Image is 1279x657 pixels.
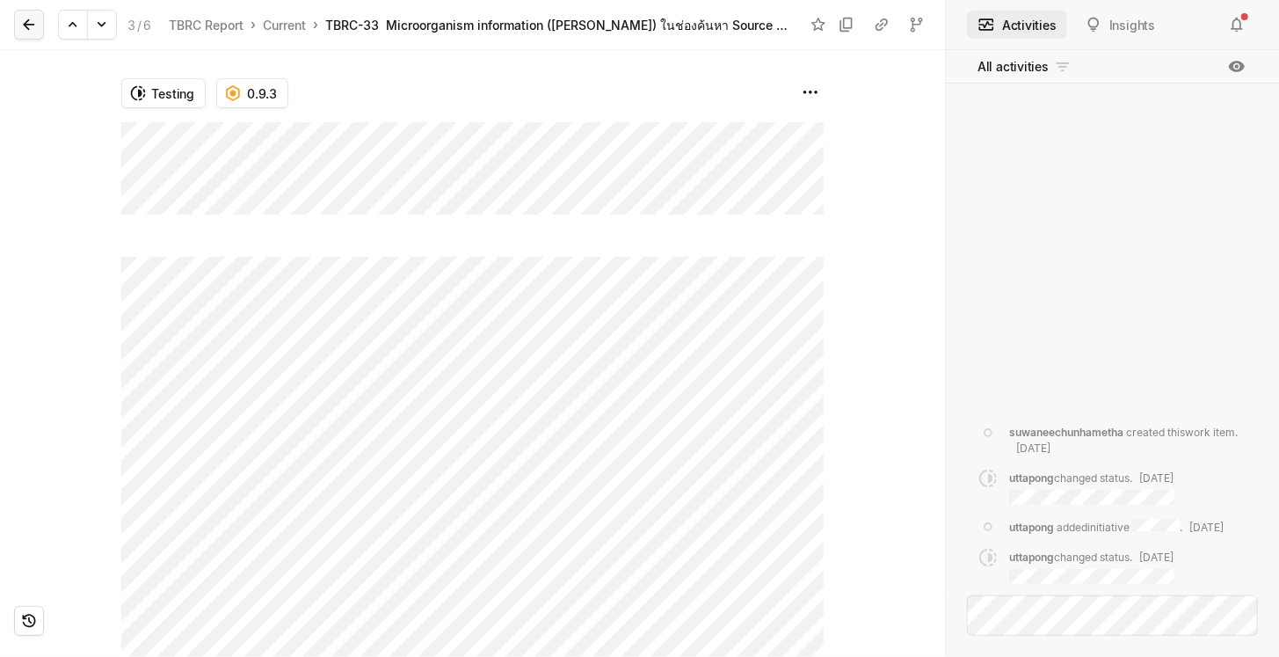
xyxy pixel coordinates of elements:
button: All activities [967,53,1082,81]
div: › [251,16,256,33]
div: changed status . [1009,550,1174,584]
div: TBRC Report [169,16,243,34]
span: uttapong [1009,521,1054,534]
div: changed status . [1009,471,1174,505]
button: 0.9.3 [216,78,288,108]
div: › [313,16,318,33]
button: Activities [967,11,1067,39]
span: [DATE] [1016,442,1050,455]
div: added initiative . [1009,519,1224,536]
span: uttapong [1009,551,1054,564]
span: 0.9.3 [247,84,277,103]
span: suwaneechunhametha [1009,426,1123,439]
div: 3 6 [127,16,151,34]
span: [DATE] [1139,551,1174,564]
span: All activities [977,57,1049,76]
a: Current [259,13,309,37]
button: Testing [121,78,207,108]
div: TBRC-33 [325,16,379,34]
div: Microorganism information ([PERSON_NAME]) ในช่องค้นหา Source of isolation (EN/TH) ฟังก์ชั่นการค้น... [386,16,794,34]
span: [DATE] [1139,471,1174,485]
span: [DATE] [1189,521,1224,534]
div: created this work item . [1009,425,1247,456]
span: / [137,18,142,33]
span: uttapong [1009,471,1054,485]
button: Insights [1074,11,1166,39]
a: TBRC Report [165,13,247,37]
